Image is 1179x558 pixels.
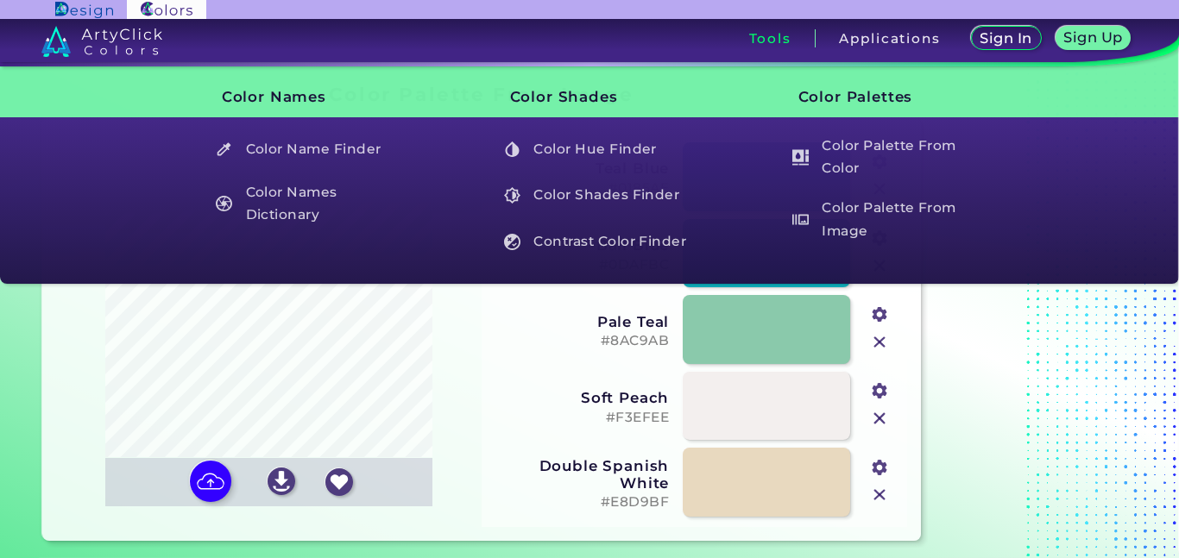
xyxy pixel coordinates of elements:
a: Color Shades Finder [495,179,698,212]
img: icon_color_hue_white.svg [504,141,520,158]
h5: Color Name Finder [208,133,409,166]
h5: Contrast Color Finder [496,225,697,258]
h5: #8AC9AB [493,333,669,349]
img: icon_favourite_white.svg [325,468,353,496]
img: logo_artyclick_colors_white.svg [41,26,163,57]
h5: Color Palette From Color [785,133,986,182]
a: Contrast Color Finder [495,225,698,258]
img: icon_color_contrast_white.svg [504,234,520,250]
h3: Double Spanish White [493,457,669,492]
img: icon_close.svg [868,331,891,354]
h3: Applications [839,32,940,45]
a: Color Palette From Color [783,133,987,182]
a: Color Hue Finder [495,133,698,166]
h3: Color Palettes [769,76,987,119]
img: icon_palette_from_image_white.svg [792,211,809,228]
h3: Soft Peach [493,389,669,406]
img: icon_col_pal_col_white.svg [792,149,809,166]
h5: Sign In [982,32,1031,45]
h3: Color Names [192,76,410,119]
img: icon_color_shades_white.svg [504,187,520,204]
h5: Color Shades Finder [496,179,697,212]
iframe: Advertisement [928,78,1144,549]
a: Sign Up [1058,27,1128,49]
h5: Color Palette From Image [785,195,986,244]
img: icon_close.svg [868,407,891,429]
img: icon_color_names_dictionary_white.svg [216,196,232,212]
h3: Color Shades [481,76,698,119]
h5: Color Names Dictionary [208,179,409,229]
h5: Color Hue Finder [496,133,697,166]
a: Color Palette From Image [783,195,987,244]
img: icon_download_white.svg [268,467,295,495]
a: Color Names Dictionary [206,179,410,229]
img: icon picture [190,461,231,502]
img: icon_color_name_finder_white.svg [216,141,232,158]
h5: #E8D9BF [493,494,669,511]
img: ArtyClick Design logo [55,2,113,18]
a: Sign In [974,27,1038,49]
h5: #F3EFEE [493,410,669,426]
h3: Pale Teal [493,313,669,330]
h3: Tools [749,32,791,45]
h5: Sign Up [1066,31,1120,44]
a: Color Name Finder [206,133,410,166]
img: icon_close.svg [868,484,891,506]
